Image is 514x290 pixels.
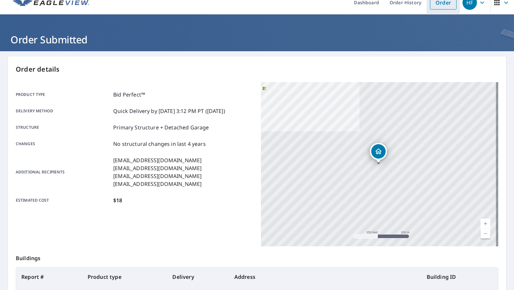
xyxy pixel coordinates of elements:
[113,164,202,172] p: [EMAIL_ADDRESS][DOMAIN_NAME]
[113,91,145,99] p: Bid Perfect™
[16,156,111,188] p: Additional recipients
[113,180,202,188] p: [EMAIL_ADDRESS][DOMAIN_NAME]
[113,196,122,204] p: $18
[113,107,225,115] p: Quick Delivery by [DATE] 3:12 PM PT ([DATE])
[113,172,202,180] p: [EMAIL_ADDRESS][DOMAIN_NAME]
[229,268,421,286] th: Address
[16,91,111,99] p: Product type
[481,229,490,238] a: Current Level 17, Zoom Out
[167,268,229,286] th: Delivery
[82,268,167,286] th: Product type
[370,143,387,163] div: Dropped pin, building 1, Residential property, 2912 Galindo Cir Melbourne, FL 32940
[8,33,506,46] h1: Order Submitted
[421,268,498,286] th: Building ID
[113,123,209,131] p: Primary Structure + Detached Garage
[16,107,111,115] p: Delivery method
[16,196,111,204] p: Estimated cost
[16,140,111,148] p: Changes
[113,156,202,164] p: [EMAIL_ADDRESS][DOMAIN_NAME]
[113,140,206,148] p: No structural changes in last 4 years
[16,268,82,286] th: Report #
[481,219,490,229] a: Current Level 17, Zoom In
[16,123,111,131] p: Structure
[16,64,498,74] p: Order details
[16,246,498,267] p: Buildings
